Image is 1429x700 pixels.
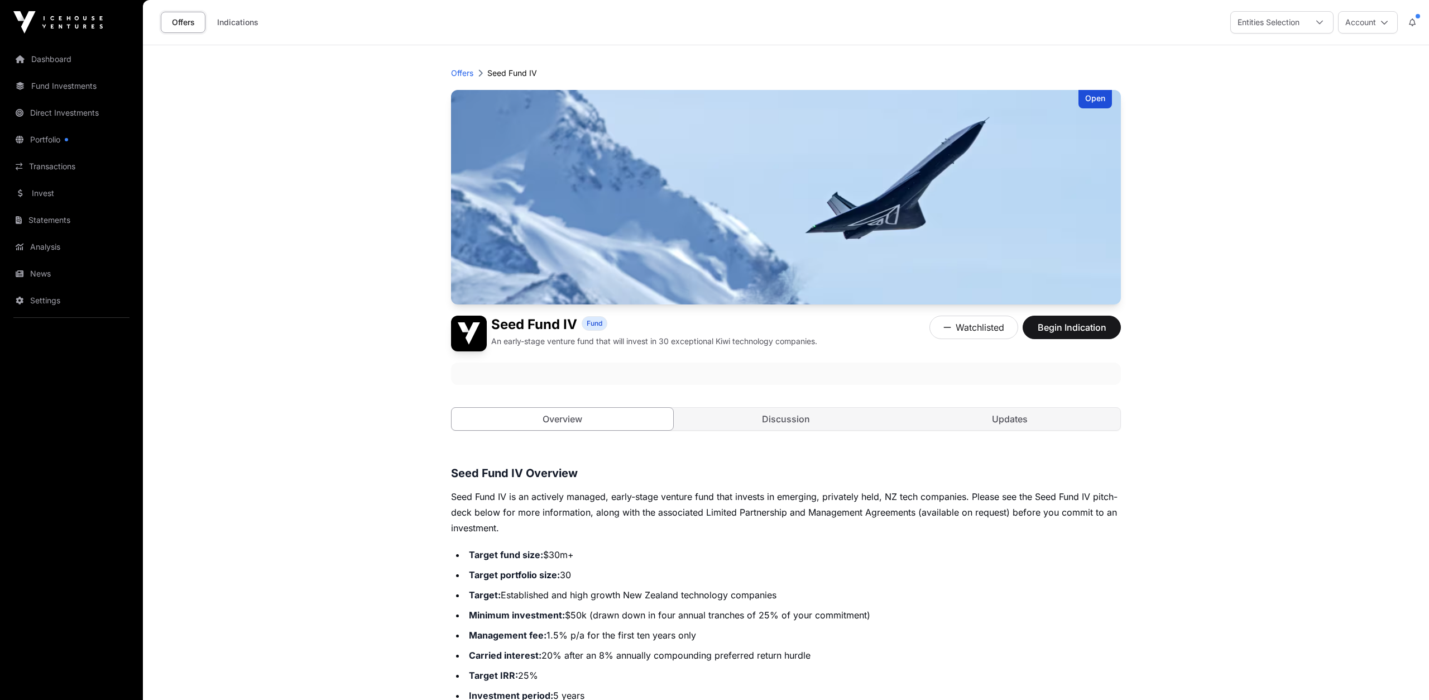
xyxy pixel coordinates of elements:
[1023,327,1121,338] a: Begin Indication
[469,630,546,641] strong: Management fee:
[451,464,1121,482] h3: Seed Fund IV Overview
[929,316,1018,339] button: Watchlisted
[899,408,1120,430] a: Updates
[491,336,817,347] p: An early-stage venture fund that will invest in 30 exceptional Kiwi technology companies.
[9,181,134,206] a: Invest
[9,74,134,98] a: Fund Investments
[1231,12,1306,33] div: Entities Selection
[675,408,897,430] a: Discussion
[1023,316,1121,339] button: Begin Indication
[469,670,518,681] strong: Target IRR:
[9,261,134,286] a: News
[466,587,1121,603] li: Established and high growth New Zealand technology companies
[469,549,543,560] strong: Target fund size:
[9,127,134,152] a: Portfolio
[451,68,473,79] a: Offers
[210,12,266,33] a: Indications
[9,288,134,313] a: Settings
[487,68,537,79] p: Seed Fund IV
[491,316,577,334] h1: Seed Fund IV
[469,609,565,621] strong: Minimum investment:
[9,154,134,179] a: Transactions
[1037,321,1107,334] span: Begin Indication
[161,12,205,33] a: Offers
[451,316,487,351] img: Seed Fund IV
[587,319,602,328] span: Fund
[466,547,1121,563] li: $30m+
[451,90,1121,304] img: Seed Fund IV
[1338,11,1398,34] button: Account
[451,489,1121,536] p: Seed Fund IV is an actively managed, early-stage venture fund that invests in emerging, privately...
[1078,90,1112,108] div: Open
[466,567,1121,583] li: 30
[466,627,1121,643] li: 1.5% p/a for the first ten years only
[466,607,1121,623] li: $50k (drawn down in four annual tranches of 25% of your commitment)
[469,650,541,661] strong: Carried interest:
[452,408,1120,430] nav: Tabs
[9,101,134,125] a: Direct Investments
[9,47,134,72] a: Dashboard
[13,11,103,34] img: Icehouse Ventures Logo
[451,407,674,431] a: Overview
[469,589,501,601] strong: Target:
[466,668,1121,683] li: 25%
[1373,646,1429,700] iframe: Chat Widget
[9,235,134,259] a: Analysis
[469,569,560,580] strong: Target portfolio size:
[9,208,134,232] a: Statements
[466,647,1121,663] li: 20% after an 8% annually compounding preferred return hurdle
